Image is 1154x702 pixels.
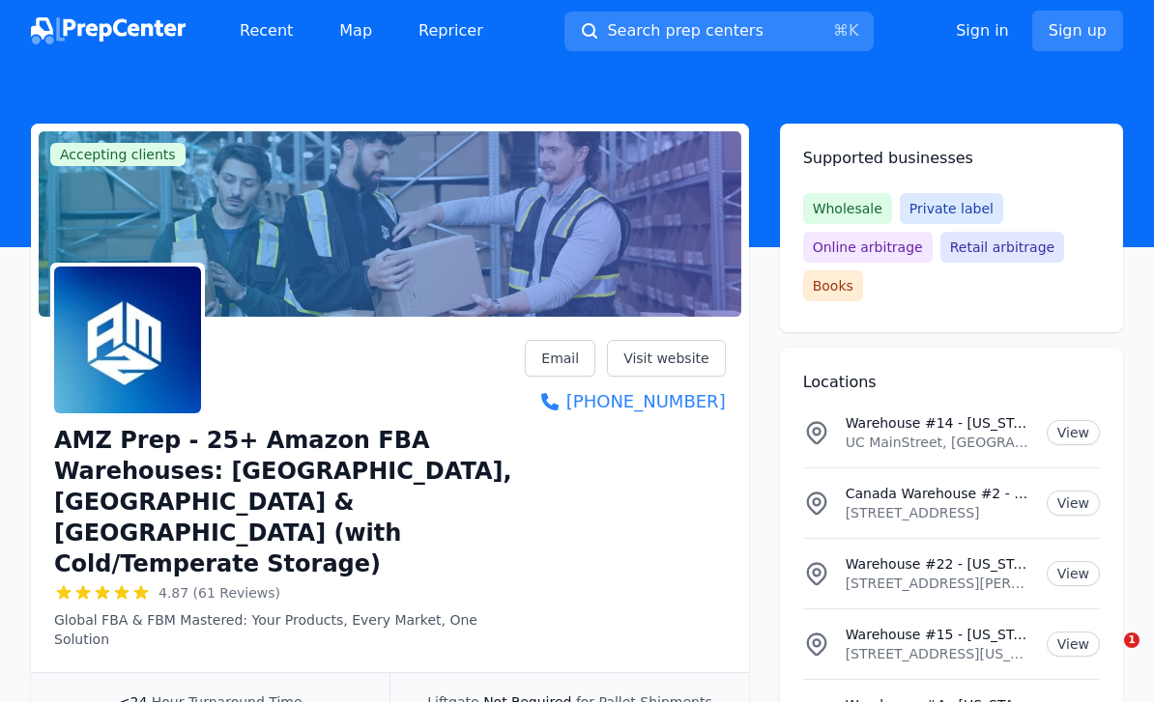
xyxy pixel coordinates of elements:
a: Repricer [403,12,499,50]
p: [STREET_ADDRESS][PERSON_NAME][US_STATE] [846,574,1031,593]
a: View [1047,420,1100,445]
p: Global FBA & FBM Mastered: Your Products, Every Market, One Solution [54,610,525,649]
span: Retail arbitrage [940,232,1064,263]
span: Accepting clients [50,143,186,166]
p: UC MainStreet, [GEOGRAPHIC_DATA], [GEOGRAPHIC_DATA], [US_STATE][GEOGRAPHIC_DATA], [GEOGRAPHIC_DATA] [846,433,1031,452]
a: Sign in [956,19,1009,42]
a: Email [525,340,595,377]
p: [STREET_ADDRESS][US_STATE] [846,644,1031,663]
a: View [1047,632,1100,657]
span: Books [803,270,863,301]
h2: Locations [803,371,1100,394]
kbd: K [849,21,859,40]
a: Map [324,12,388,50]
p: Canada Warehouse #2 - [GEOGRAPHIC_DATA] [846,484,1031,503]
span: 1 [1124,632,1140,648]
a: Recent [224,12,308,50]
h2: Supported businesses [803,147,1100,170]
span: Online arbitrage [803,232,933,263]
h1: AMZ Prep - 25+ Amazon FBA Warehouses: [GEOGRAPHIC_DATA], [GEOGRAPHIC_DATA] & [GEOGRAPHIC_DATA] (w... [54,425,525,579]
a: View [1047,561,1100,586]
img: PrepCenter [31,17,186,44]
kbd: ⌘ [833,21,849,40]
p: Warehouse #14 - [US_STATE] [846,413,1031,433]
span: Private label [900,193,1003,224]
span: Search prep centers [607,19,763,42]
iframe: Intercom live chat [1084,632,1131,679]
p: Warehouse #22 - [US_STATE] [846,554,1031,574]
a: Visit website [607,340,726,377]
button: Search prep centers⌘K [564,12,874,51]
span: Wholesale [803,193,892,224]
a: View [1047,491,1100,516]
img: AMZ Prep - 25+ Amazon FBA Warehouses: US, Canada & UK (with Cold/Temperate Storage) [54,267,201,413]
a: Sign up [1032,11,1123,51]
span: 4.87 (61 Reviews) [159,583,280,603]
p: [STREET_ADDRESS] [846,503,1031,522]
p: Warehouse #15 - [US_STATE] [846,625,1031,644]
a: [PHONE_NUMBER] [525,388,725,415]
